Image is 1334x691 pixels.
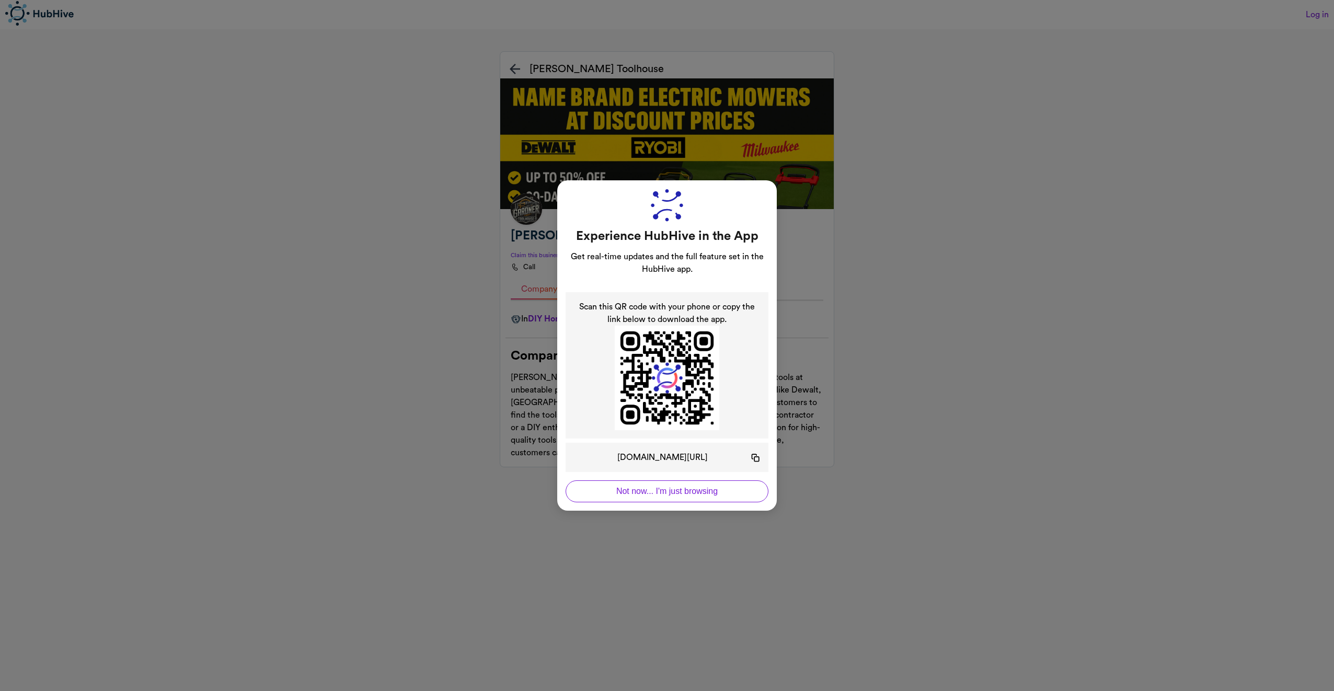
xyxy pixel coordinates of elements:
img: HubHive Logo [650,189,684,222]
img: QR Code [615,326,719,430]
p: Get real-time updates and the full feature set in the HubHive app. [566,250,768,275]
h1: Experience HubHive in the App [566,229,768,244]
button: Not now... I'm just browsing [566,480,768,502]
p: Scan this QR code with your phone or copy the link below to download the app. [574,301,760,326]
